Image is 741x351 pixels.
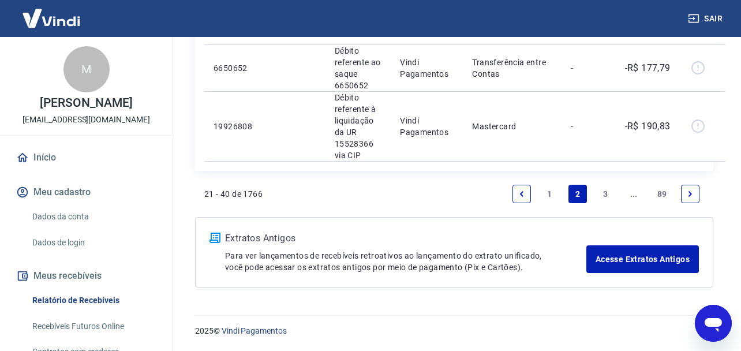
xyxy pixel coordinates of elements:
p: -R$ 177,79 [625,61,671,75]
a: Início [14,145,159,170]
ul: Pagination [508,180,704,208]
a: Previous page [512,185,531,203]
a: Page 1 [541,185,559,203]
a: Page 89 [653,185,672,203]
a: Page 3 [597,185,615,203]
p: Débito referente ao saque 6650652 [335,45,381,91]
a: Dados de login [28,231,159,255]
a: Relatório de Recebíveis [28,289,159,312]
img: ícone [209,233,220,243]
button: Meus recebíveis [14,263,159,289]
p: [EMAIL_ADDRESS][DOMAIN_NAME] [23,114,150,126]
iframe: Botão para abrir a janela de mensagens [695,305,732,342]
button: Meu cadastro [14,180,159,205]
p: 6650652 [214,62,270,74]
a: Vindi Pagamentos [222,326,287,335]
p: - [571,62,605,74]
a: Recebíveis Futuros Online [28,315,159,338]
a: Page 2 is your current page [568,185,587,203]
img: Vindi [14,1,89,36]
p: 2025 © [195,325,713,337]
p: Vindi Pagamentos [400,115,454,138]
button: Sair [686,8,727,29]
p: -R$ 190,83 [625,120,671,133]
div: M [63,46,110,92]
p: [PERSON_NAME] [40,97,132,109]
p: Vindi Pagamentos [400,57,454,80]
p: Transferência entre Contas [472,57,552,80]
a: Jump forward [624,185,643,203]
p: Débito referente à liquidação da UR 15528366 via CIP [335,92,381,161]
p: 19926808 [214,121,270,132]
p: Extratos Antigos [225,231,586,245]
p: Para ver lançamentos de recebíveis retroativos ao lançamento do extrato unificado, você pode aces... [225,250,586,273]
a: Acesse Extratos Antigos [586,245,699,273]
a: Dados da conta [28,205,159,229]
p: Mastercard [472,121,552,132]
p: - [571,121,605,132]
a: Next page [681,185,699,203]
p: 21 - 40 de 1766 [204,188,263,200]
